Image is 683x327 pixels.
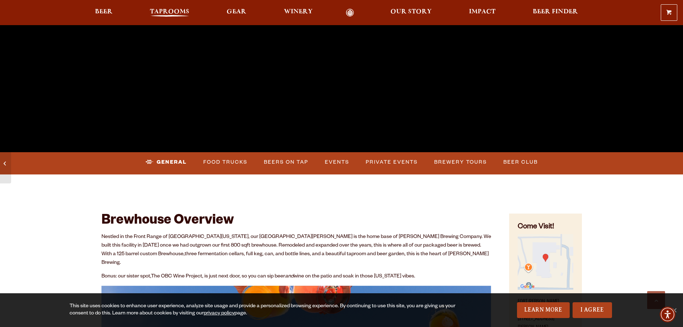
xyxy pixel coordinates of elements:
[151,274,202,280] a: The OBC Wine Project
[647,291,665,309] a: Scroll to top
[386,9,436,17] a: Our Story
[204,311,234,317] a: privacy policy
[518,286,573,292] a: Find on Google Maps (opens in a new window)
[279,9,317,17] a: Winery
[145,9,194,17] a: Taprooms
[322,154,352,170] a: Events
[150,9,189,15] span: Taprooms
[518,234,573,289] img: Small thumbnail of location on map
[501,154,541,170] a: Beer Club
[573,302,612,318] a: I Agree
[390,9,432,15] span: Our Story
[517,302,570,318] a: Learn More
[261,154,311,170] a: Beers on Tap
[70,303,458,317] div: This site uses cookies to enhance user experience, analyze site usage and provide a personalized ...
[101,272,492,281] p: Bonus: our sister spot, , is just next door, so you can sip beer wine on the patio and soak in th...
[363,154,421,170] a: Private Events
[528,9,583,17] a: Beer Finder
[469,9,495,15] span: Impact
[227,9,246,15] span: Gear
[222,9,251,17] a: Gear
[431,154,490,170] a: Brewery Tours
[101,214,492,229] h2: Brewhouse Overview
[101,252,489,266] span: three fermentation cellars, full keg, can, and bottle lines, and a beautiful taproom and beer gar...
[90,9,117,17] a: Beer
[101,233,492,267] p: Nestled in the Front Range of [GEOGRAPHIC_DATA][US_STATE], our [GEOGRAPHIC_DATA][PERSON_NAME] is ...
[284,9,313,15] span: Winery
[464,9,500,17] a: Impact
[143,154,190,170] a: General
[95,9,113,15] span: Beer
[200,154,250,170] a: Food Trucks
[285,274,294,280] em: and
[533,9,578,15] span: Beer Finder
[337,9,364,17] a: Odell Home
[660,307,675,322] div: Accessibility Menu
[518,222,573,233] h4: Come Visit!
